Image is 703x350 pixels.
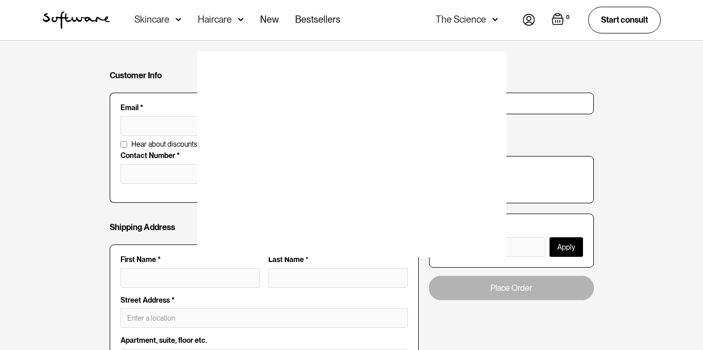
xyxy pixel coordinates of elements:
[238,14,244,25] img: arrow down
[43,11,110,29] img: Software Logo
[121,151,408,160] label: Contact Number *
[134,14,169,25] div: Skincare
[121,296,408,305] label: Street Address *
[588,7,661,33] a: Start consult
[110,71,162,80] h4: Customer Info
[197,51,506,257] img: blank image
[121,308,408,328] input: Enter a location
[550,237,583,257] button: Apply Discount
[492,14,498,25] img: arrow down
[131,140,266,149] span: Hear about discounts, new products & more
[121,336,408,345] label: Apartment, suite, floor etc.
[198,14,232,25] div: Haircare
[110,222,175,232] h4: Shipping Address
[121,141,127,148] input: Hear about discounts, new products & more
[564,13,572,22] div: 0
[268,255,408,264] label: Last Name *
[121,255,260,264] label: First Name *
[121,103,408,112] label: Email *
[176,14,181,25] img: arrow down
[436,14,486,25] div: The Science
[43,11,110,29] a: home
[552,13,572,27] a: Open empty cart
[440,224,583,233] label: Discount Code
